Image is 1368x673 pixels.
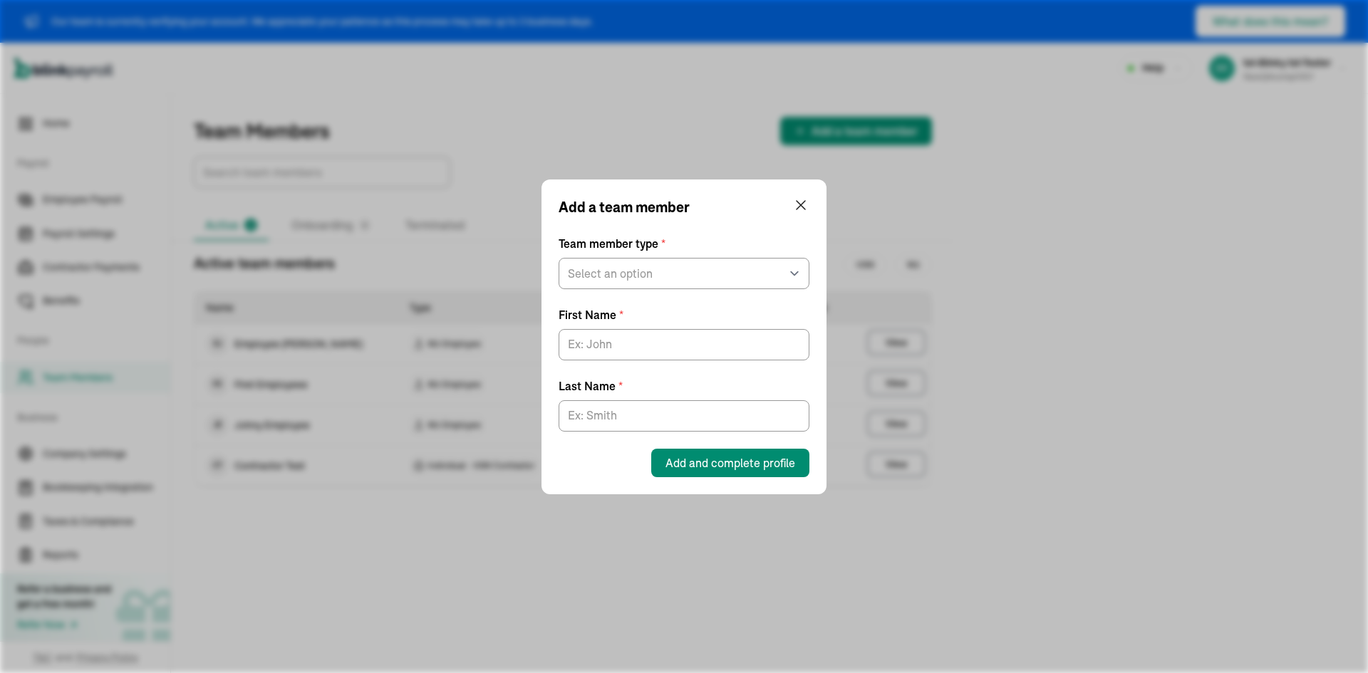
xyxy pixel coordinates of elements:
input: First Name [559,329,809,360]
span: Add and complete profile [665,454,795,471]
button: Add and complete profile [651,449,809,477]
label: Team member type [559,235,809,252]
p: Add a team member [559,197,690,218]
label: Last Name [559,377,809,395]
label: First Name [559,306,809,323]
input: Last Name [559,400,809,432]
